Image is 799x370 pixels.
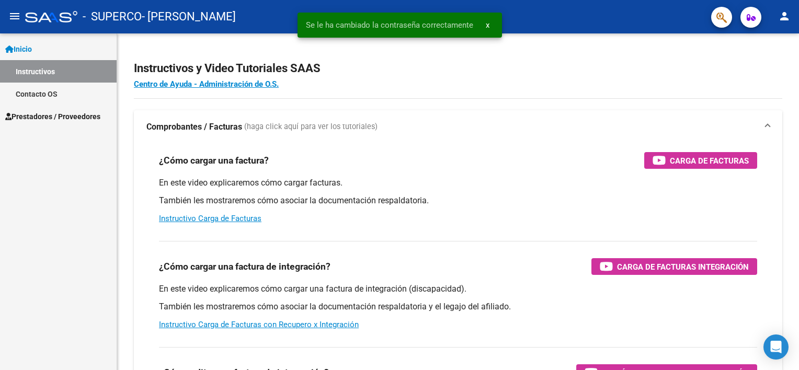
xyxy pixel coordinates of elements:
h3: ¿Cómo cargar una factura? [159,153,269,168]
strong: Comprobantes / Facturas [146,121,242,133]
a: Instructivo Carga de Facturas con Recupero x Integración [159,320,359,329]
span: Inicio [5,43,32,55]
a: Centro de Ayuda - Administración de O.S. [134,79,279,89]
span: - SUPERCO [83,5,142,28]
span: (haga click aquí para ver los tutoriales) [244,121,378,133]
span: Se le ha cambiado la contraseña correctamente [306,20,473,30]
h2: Instructivos y Video Tutoriales SAAS [134,59,782,78]
span: Prestadores / Proveedores [5,111,100,122]
a: Instructivo Carga de Facturas [159,214,261,223]
mat-icon: person [778,10,791,22]
span: x [486,20,489,30]
span: Carga de Facturas Integración [617,260,749,273]
p: En este video explicaremos cómo cargar una factura de integración (discapacidad). [159,283,757,295]
h3: ¿Cómo cargar una factura de integración? [159,259,330,274]
p: En este video explicaremos cómo cargar facturas. [159,177,757,189]
button: Carga de Facturas [644,152,757,169]
div: Open Intercom Messenger [763,334,789,360]
button: Carga de Facturas Integración [591,258,757,275]
p: También les mostraremos cómo asociar la documentación respaldatoria y el legajo del afiliado. [159,301,757,313]
span: Carga de Facturas [670,154,749,167]
mat-expansion-panel-header: Comprobantes / Facturas (haga click aquí para ver los tutoriales) [134,110,782,144]
button: x [477,16,498,34]
span: - [PERSON_NAME] [142,5,236,28]
mat-icon: menu [8,10,21,22]
p: También les mostraremos cómo asociar la documentación respaldatoria. [159,195,757,206]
